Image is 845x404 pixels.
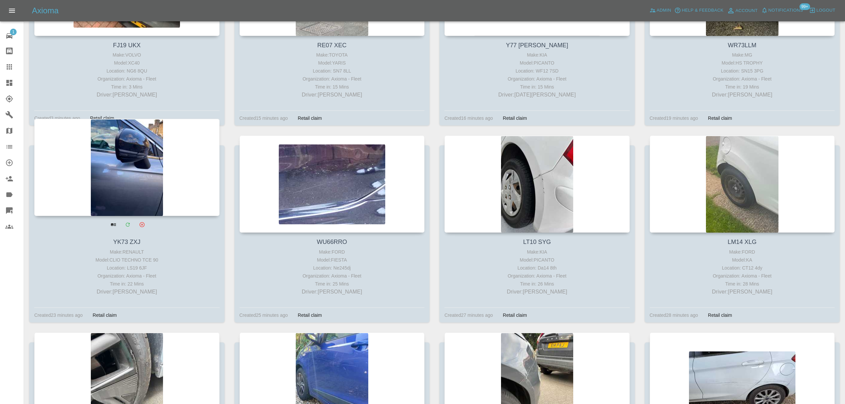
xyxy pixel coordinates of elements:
[113,239,140,245] a: YK73 ZXJ
[10,29,17,35] span: 1
[36,264,218,272] div: Location: LS19 6JF
[36,272,218,280] div: Organization: Axioma - Fleet
[446,280,628,288] div: Time in: 26 Mins
[241,91,423,99] p: Driver: [PERSON_NAME]
[651,59,833,67] div: Model: HS TROPHY
[816,7,835,14] span: Logout
[36,91,218,99] p: Driver: [PERSON_NAME]
[241,256,423,264] div: Model: FIESTA
[651,288,833,296] p: Driver: [PERSON_NAME]
[241,272,423,280] div: Organization: Axioma - Fleet
[241,248,423,256] div: Make: FORD
[36,75,218,83] div: Organization: Axioma - Fleet
[444,114,493,122] div: Created 16 minutes ago
[113,42,141,49] a: FJ19 UKX
[240,311,288,319] div: Created 25 minutes ago
[799,3,810,10] span: 99+
[651,83,833,91] div: Time in: 19 Mins
[36,51,218,59] div: Make: VOLVO
[293,114,327,122] div: Retail claim
[317,239,347,245] a: WU66RRO
[36,256,218,264] div: Model: CLIO TECHNO TCE 90
[106,218,120,231] a: View
[241,83,423,91] div: Time in: 15 Mins
[446,288,628,296] p: Driver: [PERSON_NAME]
[36,280,218,288] div: Time in: 22 Mins
[444,311,493,319] div: Created 27 minutes ago
[88,311,122,319] div: Retail claim
[682,7,723,14] span: Help & Feedback
[135,218,149,231] button: Archive
[446,272,628,280] div: Organization: Axioma - Fleet
[293,311,327,319] div: Retail claim
[650,114,698,122] div: Created 19 minutes ago
[498,311,532,319] div: Retail claim
[446,264,628,272] div: Location: Da14 8th
[32,5,59,16] h5: Axioma
[241,59,423,67] div: Model: YARIS
[768,7,803,14] span: Notifications
[85,114,119,122] div: Retail claim
[498,114,532,122] div: Retail claim
[523,239,551,245] a: LT10 SYG
[736,7,758,15] span: Account
[36,288,218,296] p: Driver: [PERSON_NAME]
[650,311,698,319] div: Created 28 minutes ago
[651,256,833,264] div: Model: KA
[651,91,833,99] p: Driver: [PERSON_NAME]
[4,3,20,19] button: Open drawer
[446,67,628,75] div: Location: WF12 7SD
[725,5,760,16] a: Account
[241,67,423,75] div: Location: SN7 8LL
[241,75,423,83] div: Organization: Axioma - Fleet
[651,248,833,256] div: Make: FORD
[36,59,218,67] div: Model: XC40
[36,67,218,75] div: Location: NG6 8QU
[651,51,833,59] div: Make: MG
[241,51,423,59] div: Make: TOYOTA
[241,288,423,296] p: Driver: [PERSON_NAME]
[807,5,837,16] button: Logout
[728,42,757,49] a: WR73LLM
[506,42,568,49] a: Y77 [PERSON_NAME]
[446,75,628,83] div: Organization: Axioma - Fleet
[241,280,423,288] div: Time in: 25 Mins
[34,114,80,122] div: Created 3 minutes ago
[657,7,671,14] span: Admin
[648,5,673,16] a: Admin
[36,248,218,256] div: Make: RENAULT
[446,83,628,91] div: Time in: 15 Mins
[34,311,83,319] div: Created 23 minutes ago
[446,248,628,256] div: Make: KIA
[446,91,628,99] p: Driver: [DATE][PERSON_NAME]
[703,114,737,122] div: Retail claim
[728,239,757,245] a: LM14 XLG
[651,264,833,272] div: Location: CT12 4dy
[446,51,628,59] div: Make: KIA
[240,114,288,122] div: Created 15 minutes ago
[121,218,134,231] a: Modify
[673,5,725,16] button: Help & Feedback
[651,280,833,288] div: Time in: 28 Mins
[446,59,628,67] div: Model: PICANTO
[760,5,805,16] button: Notifications
[241,264,423,272] div: Location: Ne245dj
[651,75,833,83] div: Organization: Axioma - Fleet
[317,42,347,49] a: RE07 XEC
[36,83,218,91] div: Time in: 3 Mins
[703,311,737,319] div: Retail claim
[651,272,833,280] div: Organization: Axioma - Fleet
[446,256,628,264] div: Model: PICANTO
[651,67,833,75] div: Location: SN15 3PG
